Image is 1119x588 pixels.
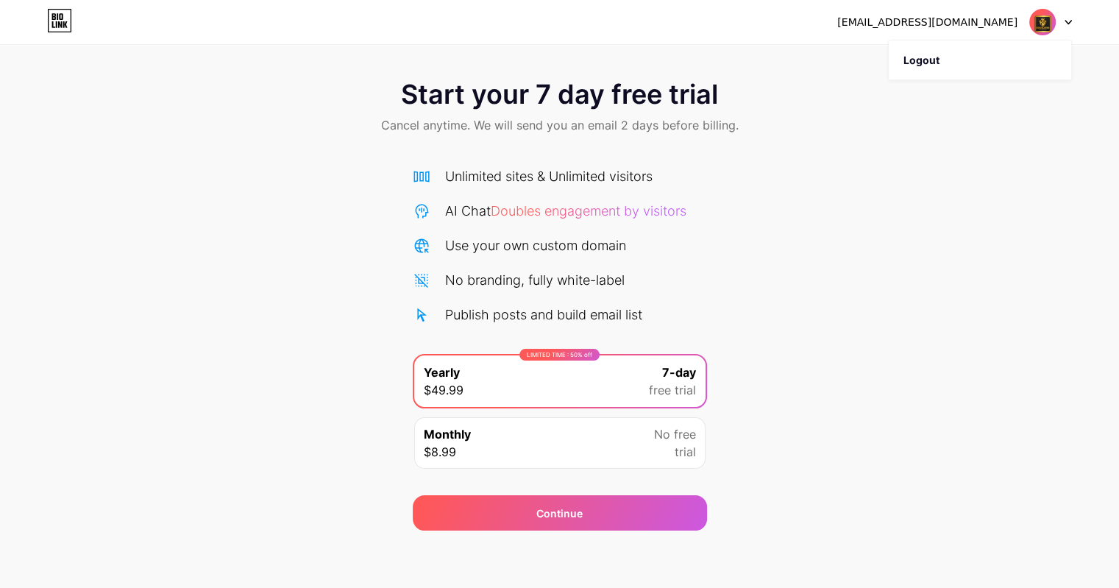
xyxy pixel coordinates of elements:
[662,364,696,381] span: 7-day
[536,506,583,521] div: Continue
[424,364,460,381] span: Yearly
[889,40,1071,80] li: Logout
[401,79,718,109] span: Start your 7 day free trial
[491,203,686,219] span: Doubles engagement by visitors
[519,349,600,361] div: LIMITED TIME : 50% off
[445,201,686,221] div: AI Chat
[381,116,739,134] span: Cancel anytime. We will send you an email 2 days before billing.
[445,235,626,255] div: Use your own custom domain
[424,425,471,443] span: Monthly
[424,443,456,461] span: $8.99
[654,425,696,443] span: No free
[649,381,696,399] span: free trial
[424,381,463,399] span: $49.99
[837,15,1017,30] div: [EMAIL_ADDRESS][DOMAIN_NAME]
[1029,8,1056,36] img: kingslot88
[445,305,642,325] div: Publish posts and build email list
[445,166,653,186] div: Unlimited sites & Unlimited visitors
[445,270,625,290] div: No branding, fully white-label
[675,443,696,461] span: trial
